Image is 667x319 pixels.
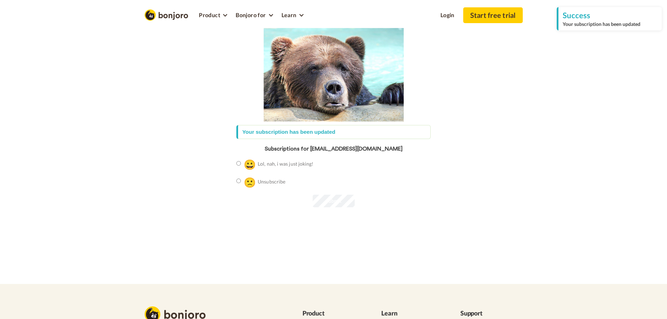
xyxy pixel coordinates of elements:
h4: Product [303,310,365,317]
img: Bonjoro Logo [145,9,188,21]
a: Learn [277,7,308,21]
h4: Learn [381,310,444,317]
label: Unsubscribe [236,175,285,189]
div: Success [563,10,658,21]
a: Start free trial [463,7,523,23]
a: Login [436,7,459,21]
a: Product [195,7,232,21]
h4: Support [460,310,523,317]
a: Bonjoro for [231,7,277,21]
input: Submit [313,195,355,207]
a: Bonjoro Logo [145,12,188,18]
input: 😀Lol, nah, i was just joking! [236,161,241,166]
h3: Subscriptions for [EMAIL_ADDRESS][DOMAIN_NAME] [236,146,431,152]
input: 🙁Unsubscribe [236,179,241,183]
span: 😀 [244,158,256,170]
div: Your subscription has been updated [236,125,431,139]
span: 🙁 [244,176,256,188]
div: Your subscription has been updated [563,21,658,28]
label: Lol, nah, i was just joking! [236,157,313,172]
